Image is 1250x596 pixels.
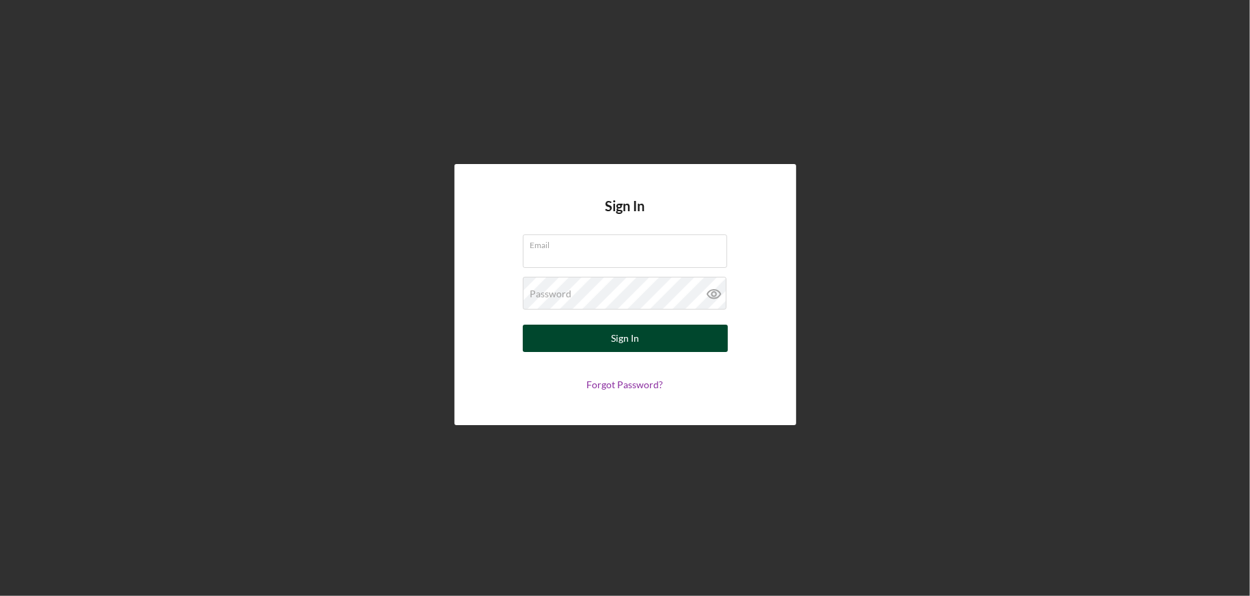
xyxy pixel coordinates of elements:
[523,325,728,352] button: Sign In
[611,325,639,352] div: Sign In
[530,288,572,299] label: Password
[606,198,645,234] h4: Sign In
[530,235,727,250] label: Email
[587,379,664,390] a: Forgot Password?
